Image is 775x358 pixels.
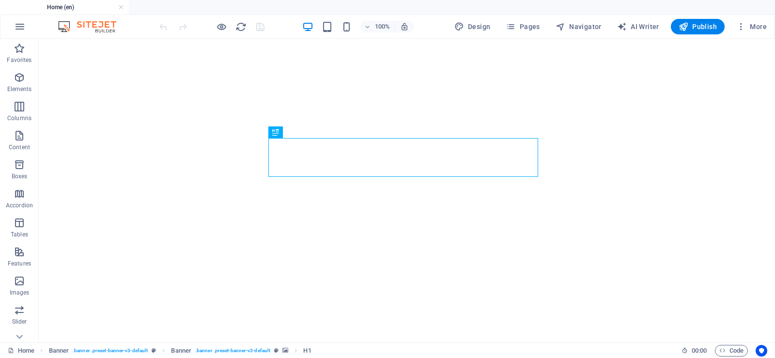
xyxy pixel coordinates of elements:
[274,348,279,353] i: This element is a customizable preset
[671,19,725,34] button: Publish
[235,21,247,32] i: Reload page
[736,22,767,31] span: More
[692,345,707,357] span: 00 00
[56,21,128,32] img: Editor Logo
[6,202,33,209] p: Accordion
[8,260,31,267] p: Features
[8,345,34,357] a: Click to cancel selection. Double-click to open Pages
[719,345,744,357] span: Code
[360,21,395,32] button: 100%
[506,22,540,31] span: Pages
[73,345,148,357] span: . banner .preset-banner-v3-default
[613,19,663,34] button: AI Writer
[235,21,247,32] button: reload
[715,345,748,357] button: Code
[617,22,659,31] span: AI Writer
[450,19,495,34] button: Design
[556,22,602,31] span: Navigator
[12,318,27,326] p: Slider
[682,345,707,357] h6: Session time
[698,347,700,354] span: :
[7,114,31,122] p: Columns
[375,21,390,32] h6: 100%
[12,172,28,180] p: Boxes
[282,348,288,353] i: This element contains a background
[400,22,409,31] i: On resize automatically adjust zoom level to fit chosen device.
[7,85,32,93] p: Elements
[7,56,31,64] p: Favorites
[49,345,311,357] nav: breadcrumb
[450,19,495,34] div: Design (Ctrl+Alt+Y)
[216,21,227,32] button: Click here to leave preview mode and continue editing
[152,348,156,353] i: This element is a customizable preset
[195,345,270,357] span: . banner .preset-banner-v3-default
[732,19,771,34] button: More
[552,19,605,34] button: Navigator
[10,289,30,296] p: Images
[11,231,28,238] p: Tables
[9,143,30,151] p: Content
[679,22,717,31] span: Publish
[49,345,69,357] span: Click to select. Double-click to edit
[502,19,543,34] button: Pages
[171,345,191,357] span: Click to select. Double-click to edit
[756,345,767,357] button: Usercentrics
[303,345,311,357] span: Click to select. Double-click to edit
[454,22,491,31] span: Design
